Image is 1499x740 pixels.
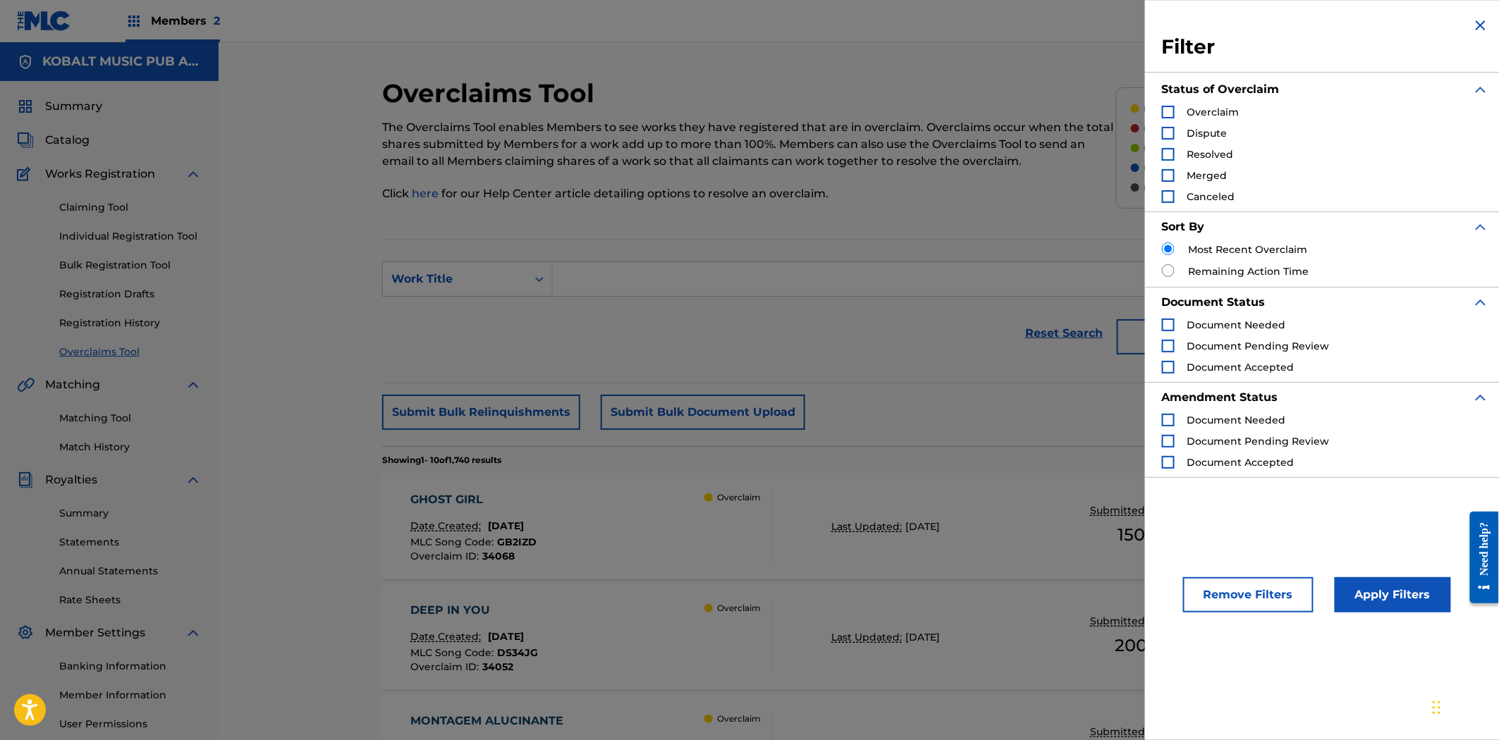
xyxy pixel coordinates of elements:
[59,593,202,608] a: Rate Sheets
[483,660,514,673] span: 34052
[717,713,761,725] p: Overclaim
[59,659,202,674] a: Banking Information
[45,132,90,149] span: Catalog
[1187,361,1295,374] span: Document Accepted
[1187,169,1228,182] span: Merged
[1144,102,1210,115] p: Overclaim
[382,261,1335,362] form: Search Form
[1187,456,1295,469] span: Document Accepted
[59,316,202,331] a: Registration History
[1162,295,1266,309] strong: Document Status
[59,411,202,426] a: Matching Tool
[45,624,145,641] span: Member Settings
[412,187,441,200] a: here
[59,287,202,302] a: Registration Drafts
[1144,181,1201,194] p: Canceled
[1472,294,1489,311] img: expand
[1472,81,1489,98] img: expand
[45,98,102,115] span: Summary
[1144,182,1159,192] span: (53)
[1091,503,1187,518] p: Submitted Shares
[1187,435,1330,448] span: Document Pending Review
[59,440,202,455] a: Match History
[601,395,805,430] button: Submit Bulk Document Upload
[17,132,90,149] a: CatalogCatalog
[1187,190,1235,203] span: Canceled
[906,631,941,643] span: [DATE]
[717,491,761,504] p: Overclaim
[1162,82,1280,96] strong: Status of Overclaim
[483,550,515,562] span: 34068
[59,717,202,732] a: User Permissions
[498,536,537,548] span: GB2IZD
[382,395,580,430] button: Submit Bulk Relinquishments
[382,454,501,467] p: Showing 1 - 10 of 1,740 results
[59,535,202,550] a: Statements
[1091,724,1187,739] p: Submitted Shares
[1472,218,1489,235] img: expand
[17,376,35,393] img: Matching
[1144,161,1189,174] p: Merged
[1335,577,1451,612] button: Apply Filters
[1115,633,1162,658] span: 200 %
[17,166,35,183] img: Works Registration
[411,660,483,673] span: Overclaim ID :
[1144,142,1209,154] p: Resolved
[17,54,34,70] img: Accounts
[17,132,34,149] img: Catalog
[1162,390,1278,404] strong: Amendment Status
[1187,319,1286,331] span: Document Needed
[1162,220,1205,233] strong: Sort By
[17,11,71,31] img: MLC Logo
[1117,319,1216,354] button: Export
[17,624,34,641] img: Member Settings
[1428,672,1499,740] iframe: Chat Widget
[185,624,202,641] img: expand
[42,54,202,70] h5: KOBALT MUSIC PUB AMERICA INC
[382,185,1116,202] p: Click for our Help Center article detailing options to resolve an overclaim.
[185,471,202,488] img: expand
[59,688,202,703] a: Member Information
[832,519,906,534] p: Last Updated:
[411,602,539,619] div: DEEP IN YOU
[1189,264,1309,279] label: Remaining Action Time
[59,345,202,359] a: Overclaims Tool
[489,519,525,532] span: [DATE]
[1144,103,1164,113] span: (547)
[489,630,525,643] span: [DATE]
[59,229,202,244] a: Individual Registration Tool
[185,166,202,183] img: expand
[59,564,202,579] a: Annual Statements
[17,98,34,115] img: Summary
[1018,318,1110,349] a: Reset Search
[45,166,155,183] span: Works Registration
[17,98,102,115] a: SummarySummary
[411,536,498,548] span: MLC Song Code :
[214,14,220,27] span: 2
[59,200,202,215] a: Claiming Tool
[382,78,601,109] h2: Overclaims Tool
[411,519,485,534] p: Date Created:
[382,584,1335,690] a: DEEP IN YOUDate Created:[DATE]MLC Song Code:DS34JGOverclaim ID:34052 OverclaimLast Updated:[DATE]...
[1472,17,1489,34] img: close
[45,471,97,488] span: Royalties
[1162,35,1489,60] h3: Filter
[17,471,34,488] img: Royalties
[382,474,1335,579] a: GHOST GIRLDate Created:[DATE]MLC Song Code:GB2IZDOverclaim ID:34068 OverclaimLast Updated:[DATE]S...
[126,13,142,30] img: Top Rightsholders
[391,271,518,288] div: Work Title
[1433,686,1441,729] div: Drag
[411,713,571,729] div: MONTAGEM ALUCINANTE
[1118,522,1159,548] span: 150 %
[1472,389,1489,406] img: expand
[1144,162,1155,173] span: (0)
[185,376,202,393] img: expand
[1144,122,1190,135] p: Dispute
[1183,577,1314,612] button: Remove Filters
[151,13,220,29] span: Members
[1460,501,1499,615] iframe: Resource Center
[1187,106,1240,118] span: Overclaim
[382,119,1116,170] p: The Overclaims Tool enables Members to see works they have registered that are in overclaim. Over...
